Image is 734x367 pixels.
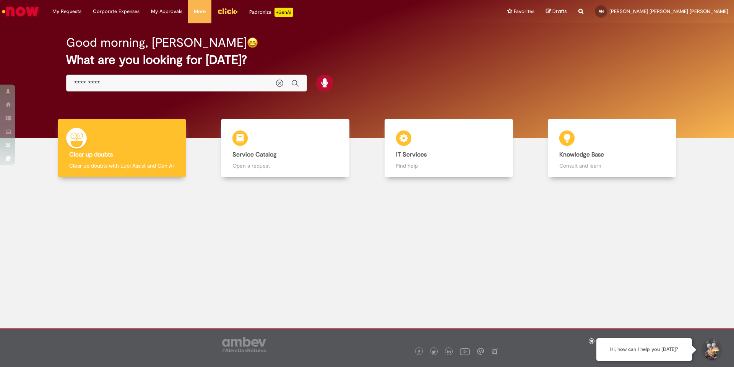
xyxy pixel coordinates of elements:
img: logo_footer_twitter.png [432,350,436,354]
img: click_logo_yellow_360x200.png [217,5,238,17]
p: Consult and learn [559,162,665,170]
span: AN [599,9,604,14]
h2: Good morning, [PERSON_NAME] [66,36,247,49]
div: Hi, how can I help you [DATE]? [596,338,692,361]
img: logo_footer_youtube.png [460,346,470,356]
b: IT Services [396,151,427,158]
span: Drafts [552,8,567,15]
img: logo_footer_ambev_rotulo_gray.png [222,337,266,352]
img: happy-face.png [247,37,258,48]
span: My Requests [52,8,81,15]
b: Clear up doubts [69,151,113,158]
a: Knowledge Base Consult and learn [531,119,694,178]
span: [PERSON_NAME] [PERSON_NAME] [PERSON_NAME] [609,8,728,15]
b: Service Catalog [232,151,277,158]
a: IT Services Find help [367,119,531,178]
img: logo_footer_naosei.png [491,348,498,355]
p: +GenAi [274,8,293,17]
span: Corporate Expenses [93,8,140,15]
img: logo_footer_facebook.png [417,350,421,354]
a: Service Catalog Open a request [204,119,367,178]
p: Clear up doubts with Lupi Assist and Gen AI [69,162,175,170]
a: Clear up doubts Clear up doubts with Lupi Assist and Gen AI [40,119,204,178]
img: logo_footer_linkedin.png [447,350,451,354]
img: logo_footer_workplace.png [477,348,484,355]
p: Find help [396,162,502,170]
img: ServiceNow [1,4,40,19]
span: Favorites [514,8,534,15]
span: More [194,8,206,15]
div: Padroniza [249,8,293,17]
button: Start Support Conversation [700,338,723,361]
b: Knowledge Base [559,151,604,158]
p: Open a request [232,162,338,170]
a: Drafts [546,8,567,15]
h2: What are you looking for [DATE]? [66,53,668,67]
span: My Approvals [151,8,182,15]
